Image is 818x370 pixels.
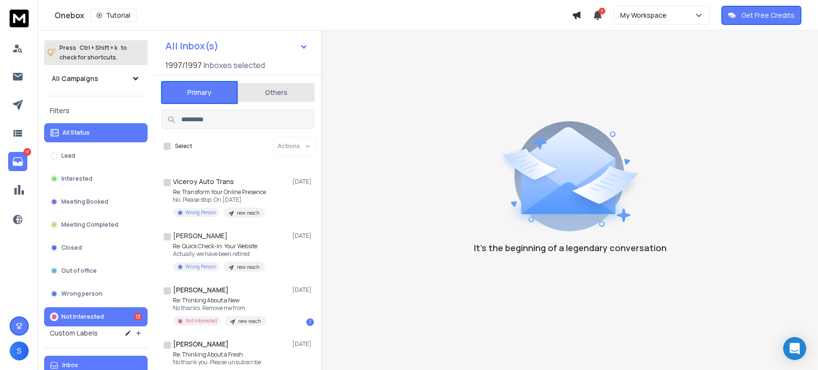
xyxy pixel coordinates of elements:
p: Lead [61,152,75,160]
p: new reach [237,209,259,217]
h1: All Inbox(s) [165,41,219,51]
p: Re: Transform Your Online Presence [173,188,266,196]
button: All Status [44,123,148,142]
p: Wrong Person [185,263,216,270]
label: Select [175,142,192,150]
p: Out of office [61,267,97,275]
button: Primary [161,81,238,104]
button: Meeting Completed [44,215,148,234]
h3: Custom Labels [50,328,98,338]
p: Get Free Credits [741,11,795,20]
h1: [PERSON_NAME] [173,231,228,241]
p: Re: Thinking About a New [173,297,266,304]
h1: [PERSON_NAME] [173,285,229,295]
p: Meeting Completed [61,221,118,229]
span: 1 [599,8,605,14]
p: All Status [62,129,90,137]
button: All Campaigns [44,69,148,88]
p: Inbox [62,361,78,369]
button: Interested [44,169,148,188]
p: Not Interested [185,317,217,324]
p: My Workspace [620,11,670,20]
p: [DATE] [292,340,314,348]
a: 13 [8,152,27,171]
div: 1 [306,318,314,326]
button: All Inbox(s) [158,36,316,56]
p: new reach [238,318,261,325]
button: S [10,341,29,360]
p: Press to check for shortcuts. [59,43,127,62]
div: 13 [134,313,142,321]
p: Actually, we have been retired [173,250,265,258]
button: Closed [44,238,148,257]
p: Wrong person [61,290,103,298]
h1: All Campaigns [52,74,98,83]
button: Out of office [44,261,148,280]
p: new reach [237,264,259,271]
p: Not Interested [61,313,104,321]
div: Open Intercom Messenger [783,337,806,360]
button: Tutorial [90,9,137,22]
p: Closed [61,244,82,252]
h1: Viceroy Auto Trans [173,177,234,186]
button: Lead [44,146,148,165]
p: Re: Thinking About a Fresh [173,351,266,358]
p: No. Please stop. On [DATE] [173,196,266,204]
p: Interested [61,175,92,183]
span: Ctrl + Shift + k [78,42,119,53]
h3: Filters [44,104,148,117]
div: Onebox [55,9,572,22]
p: Re: Quick Check-In: Your Website [173,243,265,250]
p: [DATE] [292,286,314,294]
p: [DATE] [292,232,314,240]
button: Wrong person [44,284,148,303]
h3: Inboxes selected [204,59,265,71]
button: Others [238,82,314,103]
p: No thanks. Remove me from [173,304,266,312]
button: Meeting Booked [44,192,148,211]
p: It’s the beginning of a legendary conversation [474,241,667,254]
button: Not Interested13 [44,307,148,326]
button: Get Free Credits [721,6,801,25]
p: [DATE] [292,178,314,185]
span: 1997 / 1997 [165,59,202,71]
p: 13 [23,148,31,156]
p: Meeting Booked [61,198,108,206]
p: Wrong Person [185,209,216,216]
h1: [PERSON_NAME] [173,339,229,349]
p: No thank you. Please unsubscribe [173,358,266,366]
